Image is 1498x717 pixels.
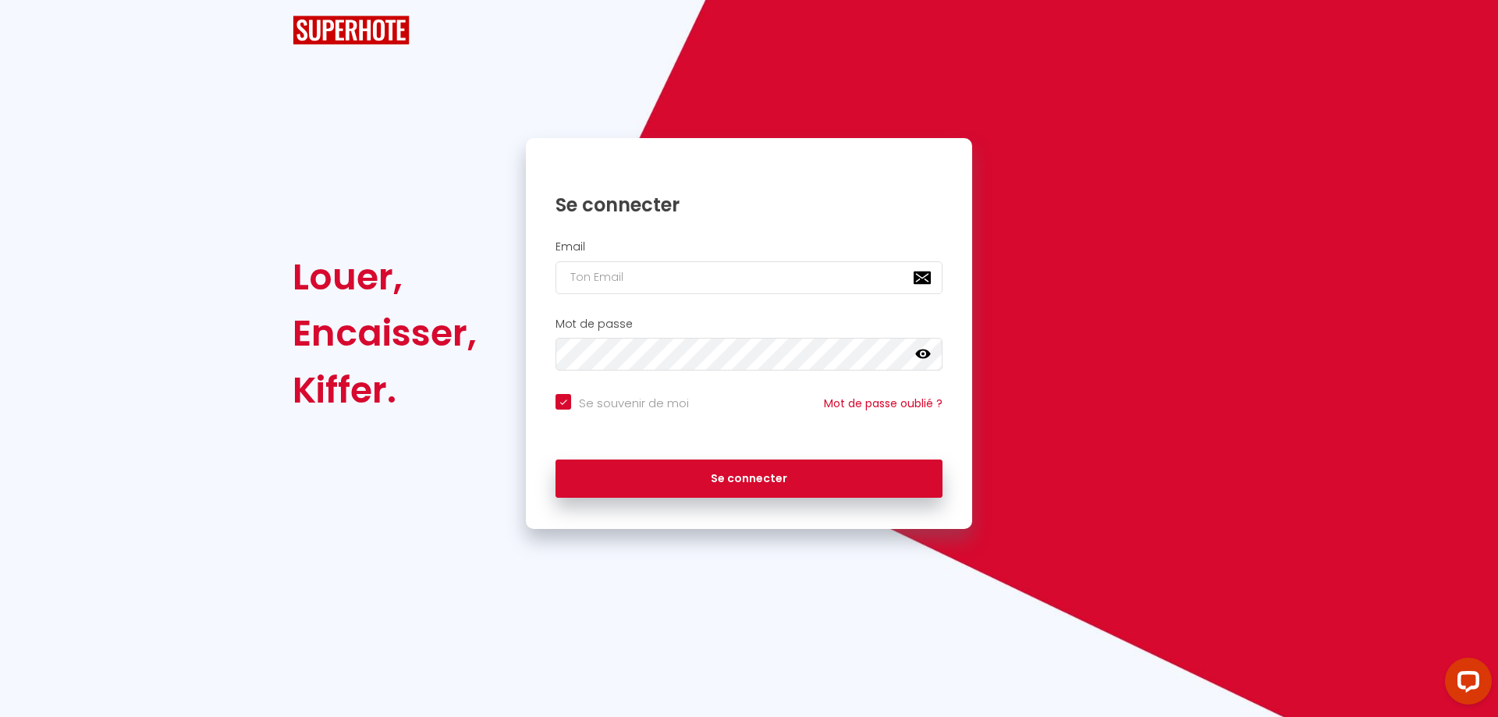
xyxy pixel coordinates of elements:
[556,193,942,217] h1: Se connecter
[293,249,477,305] div: Louer,
[556,318,942,331] h2: Mot de passe
[1432,651,1498,717] iframe: LiveChat chat widget
[293,305,477,361] div: Encaisser,
[824,396,942,411] a: Mot de passe oublié ?
[293,16,410,44] img: SuperHote logo
[556,261,942,294] input: Ton Email
[556,460,942,499] button: Se connecter
[556,240,942,254] h2: Email
[293,362,477,418] div: Kiffer.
